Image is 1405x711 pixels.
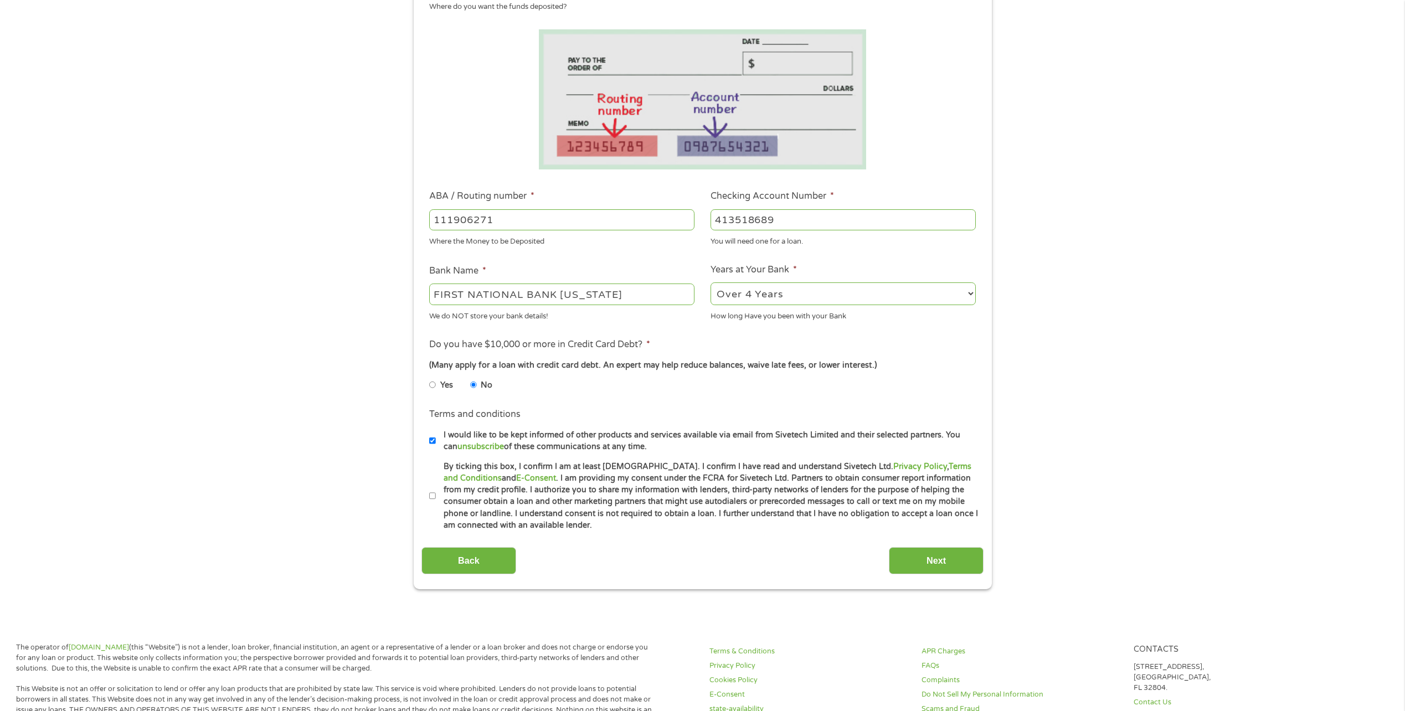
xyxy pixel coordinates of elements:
p: The operator of (this “Website”) is not a lender, loan broker, financial institution, an agent or... [16,642,653,674]
a: Terms and Conditions [444,462,971,483]
h4: Contacts [1134,645,1332,655]
a: E-Consent [516,473,556,483]
a: Terms & Conditions [709,646,908,657]
img: Routing number location [539,29,867,169]
a: Contact Us [1134,697,1332,708]
label: Checking Account Number [711,190,834,202]
input: Back [421,547,516,574]
a: FAQs [922,661,1120,671]
label: ABA / Routing number [429,190,534,202]
label: Do you have $10,000 or more in Credit Card Debt? [429,339,650,351]
a: Complaints [922,675,1120,686]
div: (Many apply for a loan with credit card debt. An expert may help reduce balances, waive late fees... [429,359,975,372]
input: 345634636 [711,209,976,230]
a: Cookies Policy [709,675,908,686]
a: [DOMAIN_NAME] [69,643,129,652]
a: APR Charges [922,646,1120,657]
input: 263177916 [429,209,694,230]
input: Next [889,547,984,574]
a: E-Consent [709,689,908,700]
a: Privacy Policy [709,661,908,671]
label: By ticking this box, I confirm I am at least [DEMOGRAPHIC_DATA]. I confirm I have read and unders... [436,461,979,532]
a: Do Not Sell My Personal Information [922,689,1120,700]
label: Yes [440,379,453,391]
a: unsubscribe [457,442,504,451]
label: Years at Your Bank [711,264,797,276]
div: You will need one for a loan. [711,233,976,248]
label: No [481,379,492,391]
label: Terms and conditions [429,409,521,420]
p: [STREET_ADDRESS], [GEOGRAPHIC_DATA], FL 32804. [1134,662,1332,693]
div: We do NOT store your bank details! [429,307,694,322]
div: Where the Money to be Deposited [429,233,694,248]
label: I would like to be kept informed of other products and services available via email from Sivetech... [436,429,979,453]
div: How long Have you been with your Bank [711,307,976,322]
a: Privacy Policy [893,462,947,471]
div: Where do you want the funds deposited? [429,2,967,13]
label: Bank Name [429,265,486,277]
